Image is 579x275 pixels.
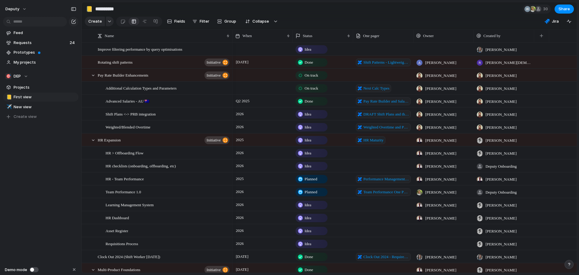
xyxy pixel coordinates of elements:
[356,97,411,105] a: Pay Rate Builder and Salary Management
[356,188,411,196] a: Team Performance One Pager
[486,215,517,221] span: [PERSON_NAME]
[98,266,140,273] span: Multi-Product Foundations
[425,150,456,156] span: [PERSON_NAME]
[106,149,144,156] span: HR > Offboarding Flow
[305,111,311,117] span: Idea
[234,58,250,66] span: [DATE]
[425,73,456,79] span: [PERSON_NAME]
[542,17,561,26] button: Jira
[214,17,239,26] button: Group
[425,137,456,144] span: [PERSON_NAME]
[425,125,456,131] span: [PERSON_NAME]
[14,49,76,55] span: Prototypes
[5,267,27,273] span: Demo mode
[363,176,409,182] span: Performance Management - Home
[425,86,456,92] span: [PERSON_NAME]
[5,73,11,79] div: 🎯
[555,5,574,14] button: Share
[486,150,517,156] span: [PERSON_NAME]
[106,84,177,91] span: Additional Calculation Types and Parameters
[3,103,78,112] a: ✈️New view
[305,202,311,208] span: Idea
[486,202,517,208] span: [PERSON_NAME]
[305,124,311,130] span: Idea
[234,110,245,118] span: 2026
[234,97,251,105] span: Q2 2025
[486,176,517,182] span: [PERSON_NAME]
[558,6,570,12] span: Share
[363,111,409,117] span: DRAFT Shift Plans and the Pay Rate Builder
[486,228,517,234] span: [PERSON_NAME]
[106,123,150,130] span: Weighted/Blended Overtime
[3,4,30,14] button: deputy
[207,58,221,67] span: initiative
[86,5,93,13] div: 📒
[356,253,411,261] a: Clock Out 2024 - Requirements Solution
[200,18,209,24] span: Filter
[106,201,154,208] span: Learning Management System
[425,215,456,221] span: [PERSON_NAME]
[165,17,188,26] button: Fields
[305,241,311,247] span: Idea
[486,189,517,195] span: Deputy Onboarding
[14,94,76,100] span: First view
[3,58,78,67] a: My projects
[98,58,133,65] span: Rotating shift patterns
[106,227,128,234] span: Asset Register
[252,18,269,24] span: Collapse
[207,71,221,80] span: initiative
[234,253,250,260] span: [DATE]
[204,71,229,79] button: initiative
[106,175,144,182] span: HR - Team Performance
[3,38,78,47] a: Requests24
[204,58,229,66] button: initiative
[234,240,245,247] span: 2026
[425,267,456,273] span: [PERSON_NAME]
[363,137,384,143] span: HR Maturity
[486,99,517,105] span: [PERSON_NAME]
[5,104,11,110] button: ✈️
[356,84,391,92] a: Next Calc Types
[106,188,141,195] span: Team Performance 1.0
[486,267,517,273] span: [PERSON_NAME]
[425,189,456,195] span: [PERSON_NAME]
[425,99,456,105] span: [PERSON_NAME]
[106,97,149,104] span: Advanced Salaries - AU 🇦🇺
[234,214,245,221] span: 2026
[356,110,411,118] a: DRAFT Shift Plans and the Pay Rate Builder
[105,33,114,39] span: Name
[3,28,78,37] a: Feed
[486,241,517,247] span: [PERSON_NAME]
[70,40,76,46] span: 24
[234,149,245,156] span: 2026
[305,150,311,156] span: Idea
[486,47,517,53] span: [PERSON_NAME]
[88,18,102,24] span: Create
[425,254,456,260] span: [PERSON_NAME]
[234,266,250,273] span: [DATE]
[3,48,78,57] a: Prototypes
[303,33,312,39] span: Status
[3,93,78,102] a: 📒First view
[486,73,517,79] span: [PERSON_NAME]
[85,17,105,26] button: Create
[242,17,272,26] button: Collapse
[5,94,11,100] button: 📒
[363,59,409,65] span: Shift Patterns - Lightweight Experiment
[204,266,229,274] button: initiative
[234,227,245,234] span: 2026
[234,175,245,182] span: 2025
[174,18,185,24] span: Fields
[425,60,456,66] span: [PERSON_NAME]
[305,189,317,195] span: Planned
[486,112,517,118] span: [PERSON_NAME]
[106,110,156,117] span: Shift Plans <-> PRB integration
[14,104,76,110] span: New view
[14,30,76,36] span: Feed
[190,17,212,26] button: Filter
[363,85,389,91] span: Next Calc Types
[98,71,148,78] span: Pay Rate Builder Enhancements
[356,175,411,183] a: Performance Management - Home
[234,123,245,131] span: 2026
